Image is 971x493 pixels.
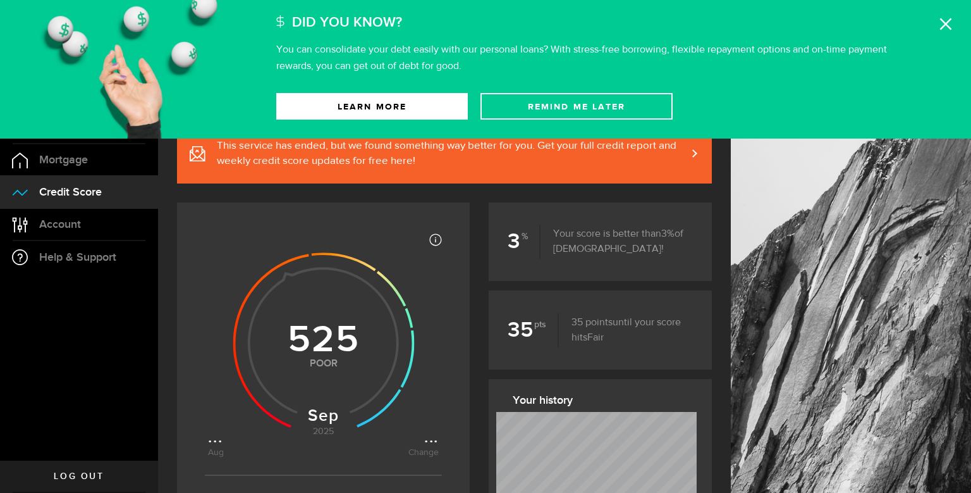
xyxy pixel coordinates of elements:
span: Help & Support [39,252,116,263]
b: 35 [508,313,559,347]
span: 35 points [571,318,613,328]
button: Remind Me later [480,93,673,120]
h2: Did You Know? [292,9,402,36]
p: Your score is better than of [DEMOGRAPHIC_DATA]! [540,227,693,257]
span: 3 [661,229,675,239]
span: This service has ended, but we found something way better for you. Get your full credit report an... [217,139,687,169]
h3: Your history [513,390,697,411]
a: This service has ended, but we found something way better for you. Get your full credit report an... [177,123,712,184]
p: until your score hits [559,315,693,346]
span: Credit Score [39,187,102,198]
a: Learn More [276,93,468,120]
button: Open LiveChat chat widget [10,5,48,43]
span: Mortgage [39,154,88,166]
span: Fair [587,333,604,343]
p: You can consolidate your debt easily with our personal loans? With stress-free borrowing, flexibl... [276,45,887,72]
span: Log out [54,472,104,481]
span: Account [39,219,81,230]
b: 3 [508,225,540,259]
